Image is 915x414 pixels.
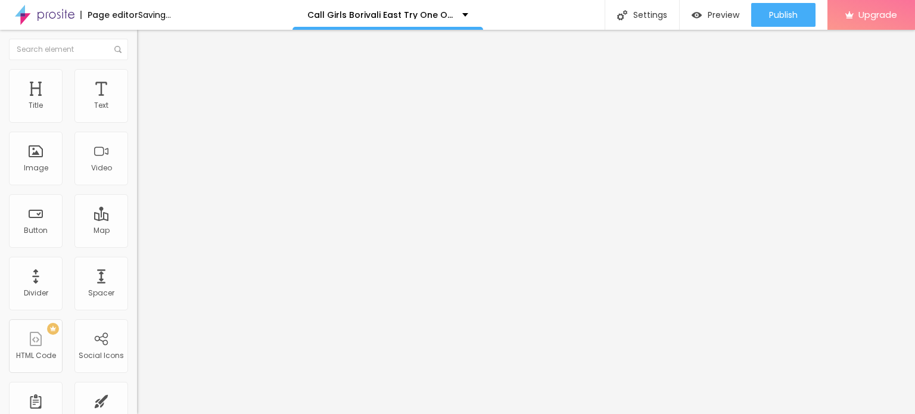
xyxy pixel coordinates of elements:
div: Video [91,164,112,172]
span: Preview [708,10,739,20]
div: Map [94,226,110,235]
p: Call Girls Borivali East Try One Of The our Best Russian Mumbai Escorts [307,11,453,19]
input: Search element [9,39,128,60]
div: HTML Code [16,351,56,360]
div: Title [29,101,43,110]
div: Divider [24,289,48,297]
img: Icone [617,10,627,20]
div: Image [24,164,48,172]
img: view-1.svg [692,10,702,20]
img: Icone [114,46,122,53]
div: Spacer [88,289,114,297]
div: Saving... [138,11,171,19]
span: Upgrade [858,10,897,20]
div: Social Icons [79,351,124,360]
div: Button [24,226,48,235]
div: Text [94,101,108,110]
div: Page editor [80,11,138,19]
button: Preview [680,3,751,27]
button: Publish [751,3,816,27]
span: Publish [769,10,798,20]
iframe: Editor [137,30,915,414]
